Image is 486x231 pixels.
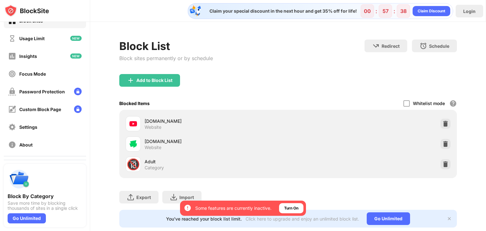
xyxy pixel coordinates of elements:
[119,55,213,61] div: Block sites permanently or by schedule
[184,204,191,212] img: error-circle-white.svg
[8,105,16,113] img: customize-block-page-off.svg
[19,142,33,147] div: About
[19,89,65,94] div: Password Protection
[367,212,410,225] div: Go Unlimited
[195,205,271,211] div: Some features are currently inactive.
[8,123,16,131] img: settings-off.svg
[284,205,298,211] div: Turn On
[447,216,452,221] img: x-button.svg
[145,158,288,165] div: Adult
[392,6,397,16] div: :
[8,34,16,42] img: time-usage-off.svg
[364,8,371,14] div: 00
[8,70,16,78] img: focus-off.svg
[8,88,16,96] img: password-protection-off.svg
[74,88,82,95] img: lock-menu.svg
[70,53,82,59] img: new-icon.svg
[145,165,164,171] div: Category
[19,71,46,77] div: Focus Mode
[8,213,46,223] div: Go Unlimited
[429,43,449,49] div: Schedule
[206,8,357,14] div: Claim your special discount in the next hour and get 35% off for life!
[382,43,400,49] div: Redirect
[127,158,140,171] div: 🔞
[413,101,445,106] div: Whitelist mode
[8,193,82,199] div: Block By Category
[145,124,161,130] div: Website
[19,107,61,112] div: Custom Block Page
[166,216,242,222] div: You’ve reached your block list limit.
[19,124,37,130] div: Settings
[136,195,151,200] div: Export
[418,8,445,14] div: Claim Discount
[400,8,407,14] div: 38
[136,78,172,83] div: Add to Block List
[8,141,16,149] img: about-off.svg
[129,120,137,128] img: favicons
[70,36,82,41] img: new-icon.svg
[463,9,476,14] div: Login
[145,145,161,150] div: Website
[189,5,202,17] img: specialOfferDiscount.svg
[74,105,82,113] img: lock-menu.svg
[8,201,82,211] div: Save more time by blocking thousands of sites in a single click
[129,140,137,148] img: favicons
[145,138,288,145] div: [DOMAIN_NAME]
[19,53,37,59] div: Insights
[145,118,288,124] div: [DOMAIN_NAME]
[246,216,359,222] div: Click here to upgrade and enjoy an unlimited block list.
[8,52,16,60] img: insights-off.svg
[374,6,379,16] div: :
[119,101,150,106] div: Blocked Items
[8,168,30,190] img: push-categories.svg
[383,8,389,14] div: 57
[179,195,194,200] div: Import
[4,4,49,17] img: logo-blocksite.svg
[119,40,213,53] div: Block List
[19,36,45,41] div: Usage Limit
